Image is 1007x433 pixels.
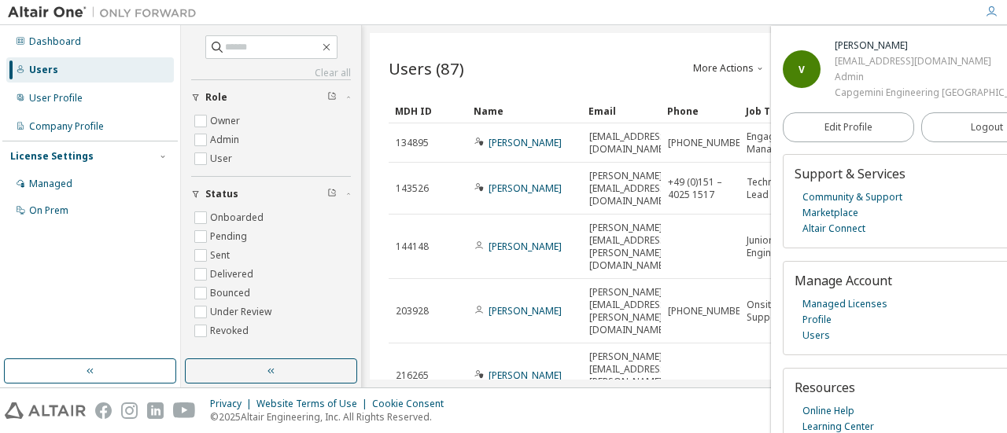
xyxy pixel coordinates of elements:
[692,55,767,82] button: More Actions
[191,80,351,115] button: Role
[489,304,562,317] a: [PERSON_NAME]
[802,296,887,312] a: Managed Licenses
[210,130,242,149] label: Admin
[802,403,854,419] a: Online Help
[389,57,464,79] span: Users (87)
[372,398,453,410] div: Cookie Consent
[205,91,227,104] span: Role
[747,234,811,259] span: Junior R&D Engineer
[795,272,892,289] span: Manage Account
[8,5,205,20] img: Altair One
[589,130,669,156] span: [EMAIL_ADDRESS][DOMAIN_NAME]
[802,189,902,205] a: Community & Support
[489,136,562,149] a: [PERSON_NAME]
[802,221,865,237] a: Altair Connect
[474,98,576,123] div: Name
[489,240,562,253] a: [PERSON_NAME]
[795,165,906,182] span: Support & Services
[256,398,372,410] div: Website Terms of Use
[10,150,94,163] div: License Settings
[747,130,811,156] span: Engagement Manager
[668,176,732,201] span: +49 (0)151 – 4025 1517
[95,402,112,419] img: facebook.svg
[5,402,86,419] img: altair_logo.svg
[396,137,429,149] span: 134895
[589,170,669,207] span: [PERSON_NAME][EMAIL_ADDRESS][DOMAIN_NAME]
[210,321,252,340] label: Revoked
[173,402,196,419] img: youtube.svg
[147,402,164,419] img: linkedin.svg
[802,312,832,328] a: Profile
[327,188,337,200] span: Clear filter
[210,246,233,265] label: Sent
[588,98,655,123] div: Email
[783,112,914,142] a: Edit Profile
[802,328,830,343] a: Users
[210,303,275,321] label: Under Review
[747,176,811,201] span: Technical Lead Engineer
[747,299,811,324] span: Onsite Support
[396,305,429,317] span: 203928
[29,204,68,217] div: On Prem
[802,205,858,221] a: Marketplace
[191,177,351,211] button: Status
[29,64,58,76] div: Users
[795,379,855,396] span: Resources
[327,91,337,104] span: Clear filter
[210,265,256,284] label: Delivered
[210,284,253,303] label: Bounced
[205,188,238,200] span: Status
[589,350,669,401] span: [PERSON_NAME][EMAIL_ADDRESS][PERSON_NAME][DOMAIN_NAME]
[489,369,562,382] a: [PERSON_NAME]
[29,178,72,190] div: Managed
[210,112,243,130] label: Owner
[210,149,235,168] label: User
[396,240,429,253] span: 144148
[799,63,805,76] span: V
[29,35,81,48] div: Dashboard
[668,137,749,149] span: [PHONE_NUMBER]
[210,227,250,246] label: Pending
[746,98,812,123] div: Job Title
[121,402,138,419] img: instagram.svg
[395,98,461,123] div: MDH ID
[210,398,256,410] div: Privacy
[667,98,733,123] div: Phone
[396,182,429,195] span: 143526
[396,369,429,382] span: 216265
[489,182,562,195] a: [PERSON_NAME]
[191,67,351,79] a: Clear all
[668,305,749,317] span: [PHONE_NUMBER]
[29,92,83,105] div: User Profile
[29,120,104,133] div: Company Profile
[589,286,669,336] span: [PERSON_NAME][EMAIL_ADDRESS][PERSON_NAME][DOMAIN_NAME]
[971,119,1003,135] span: Logout
[210,410,453,424] p: © 2025 Altair Engineering, Inc. All Rights Reserved.
[824,121,872,134] span: Edit Profile
[210,208,267,227] label: Onboarded
[589,222,669,272] span: [PERSON_NAME][EMAIL_ADDRESS][PERSON_NAME][DOMAIN_NAME]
